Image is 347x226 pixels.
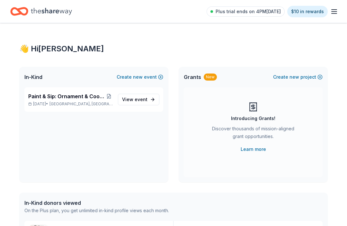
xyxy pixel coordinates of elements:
a: Plus trial ends on 4PM[DATE] [207,6,285,17]
div: Introducing Grants! [231,115,275,122]
p: [DATE] • [28,101,113,107]
div: New [204,74,217,81]
a: Home [10,4,72,19]
div: Discover thousands of mission-aligned grant opportunities. [209,125,297,143]
a: $10 in rewards [287,6,328,17]
button: Createnewproject [273,73,323,81]
span: Paint & Sip: Ornament & Cookie Decorating Night [28,92,105,100]
div: 👋 Hi [PERSON_NAME] [19,44,328,54]
span: [GEOGRAPHIC_DATA], [GEOGRAPHIC_DATA] [49,101,113,107]
span: View [122,96,147,103]
button: Createnewevent [117,73,163,81]
span: Plus trial ends on 4PM[DATE] [216,8,281,15]
a: View event [118,94,159,105]
span: Grants [184,73,201,81]
span: In-Kind [24,73,42,81]
span: new [289,73,299,81]
span: new [133,73,143,81]
div: In-Kind donors viewed [24,199,169,207]
span: event [135,97,147,102]
div: On the Plus plan, you get unlimited in-kind profile views each month. [24,207,169,214]
a: Learn more [241,145,266,153]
